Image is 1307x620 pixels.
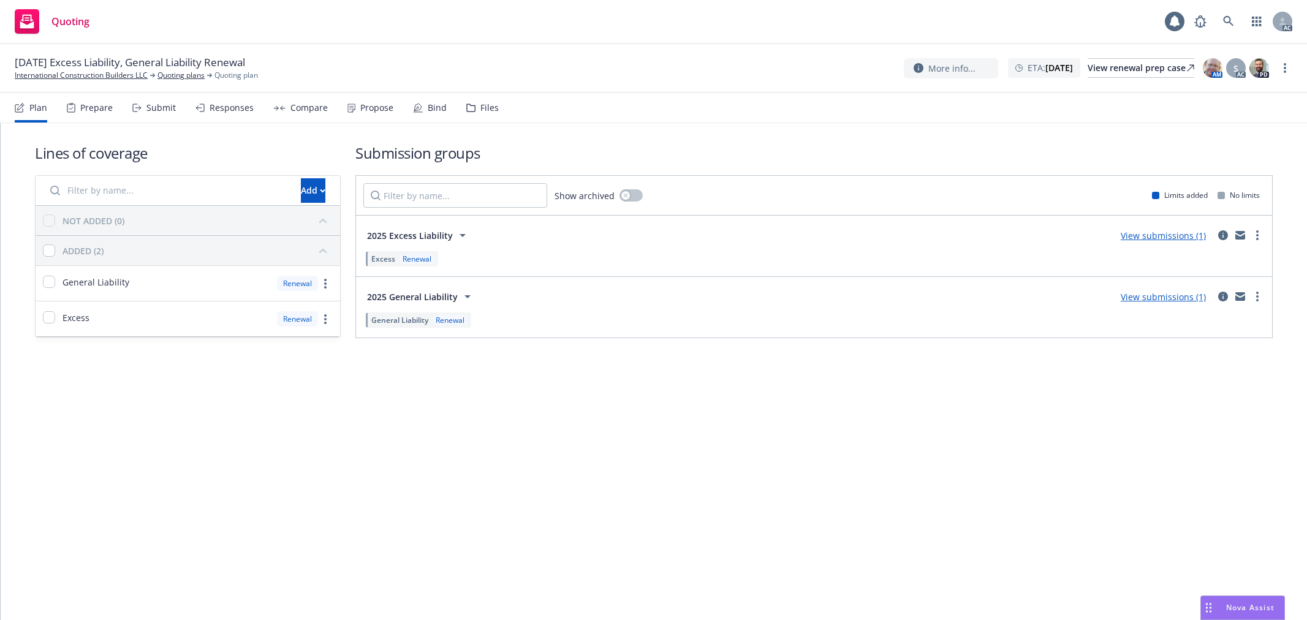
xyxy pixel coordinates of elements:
[1278,61,1292,75] a: more
[63,276,129,289] span: General Liability
[363,284,479,309] button: 2025 General Liability
[301,178,325,203] button: Add
[35,143,341,163] h1: Lines of coverage
[428,103,447,113] div: Bind
[928,62,976,75] span: More info...
[1216,228,1230,243] a: circleInformation
[318,276,333,291] a: more
[371,315,428,325] span: General Liability
[1216,289,1230,304] a: circleInformation
[1121,230,1206,241] a: View submissions (1)
[360,103,393,113] div: Propose
[1233,62,1238,75] span: S
[1216,9,1241,34] a: Search
[1088,59,1194,77] div: View renewal prep case
[904,58,998,78] button: More info...
[1250,289,1265,304] a: more
[214,70,258,81] span: Quoting plan
[277,276,318,291] div: Renewal
[157,70,205,81] a: Quoting plans
[63,211,333,230] button: NOT ADDED (0)
[371,254,395,264] span: Excess
[210,103,254,113] div: Responses
[146,103,176,113] div: Submit
[555,189,615,202] span: Show archived
[1188,9,1213,34] a: Report a Bug
[10,4,94,39] a: Quoting
[1121,291,1206,303] a: View submissions (1)
[1233,228,1248,243] a: mail
[1200,595,1285,620] button: Nova Assist
[363,223,474,248] button: 2025 Excess Liability
[15,55,245,70] span: [DATE] Excess Liability, General Liability Renewal
[1045,62,1073,74] strong: [DATE]
[80,103,113,113] div: Prepare
[1152,190,1208,200] div: Limits added
[355,143,1273,163] h1: Submission groups
[1244,9,1269,34] a: Switch app
[63,241,333,260] button: ADDED (2)
[367,229,453,242] span: 2025 Excess Liability
[1203,58,1222,78] img: photo
[63,214,124,227] div: NOT ADDED (0)
[15,70,148,81] a: International Construction Builders LLC
[63,311,89,324] span: Excess
[277,311,318,327] div: Renewal
[29,103,47,113] div: Plan
[1249,58,1269,78] img: photo
[51,17,89,26] span: Quoting
[363,183,547,208] input: Filter by name...
[367,290,458,303] span: 2025 General Liability
[290,103,328,113] div: Compare
[1233,289,1248,304] a: mail
[63,244,104,257] div: ADDED (2)
[433,315,467,325] div: Renewal
[301,179,325,202] div: Add
[43,178,294,203] input: Filter by name...
[1028,61,1073,74] span: ETA :
[1226,602,1275,613] span: Nova Assist
[318,312,333,327] a: more
[1218,190,1260,200] div: No limits
[1250,228,1265,243] a: more
[1088,58,1194,78] a: View renewal prep case
[1201,596,1216,619] div: Drag to move
[480,103,499,113] div: Files
[400,254,434,264] div: Renewal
